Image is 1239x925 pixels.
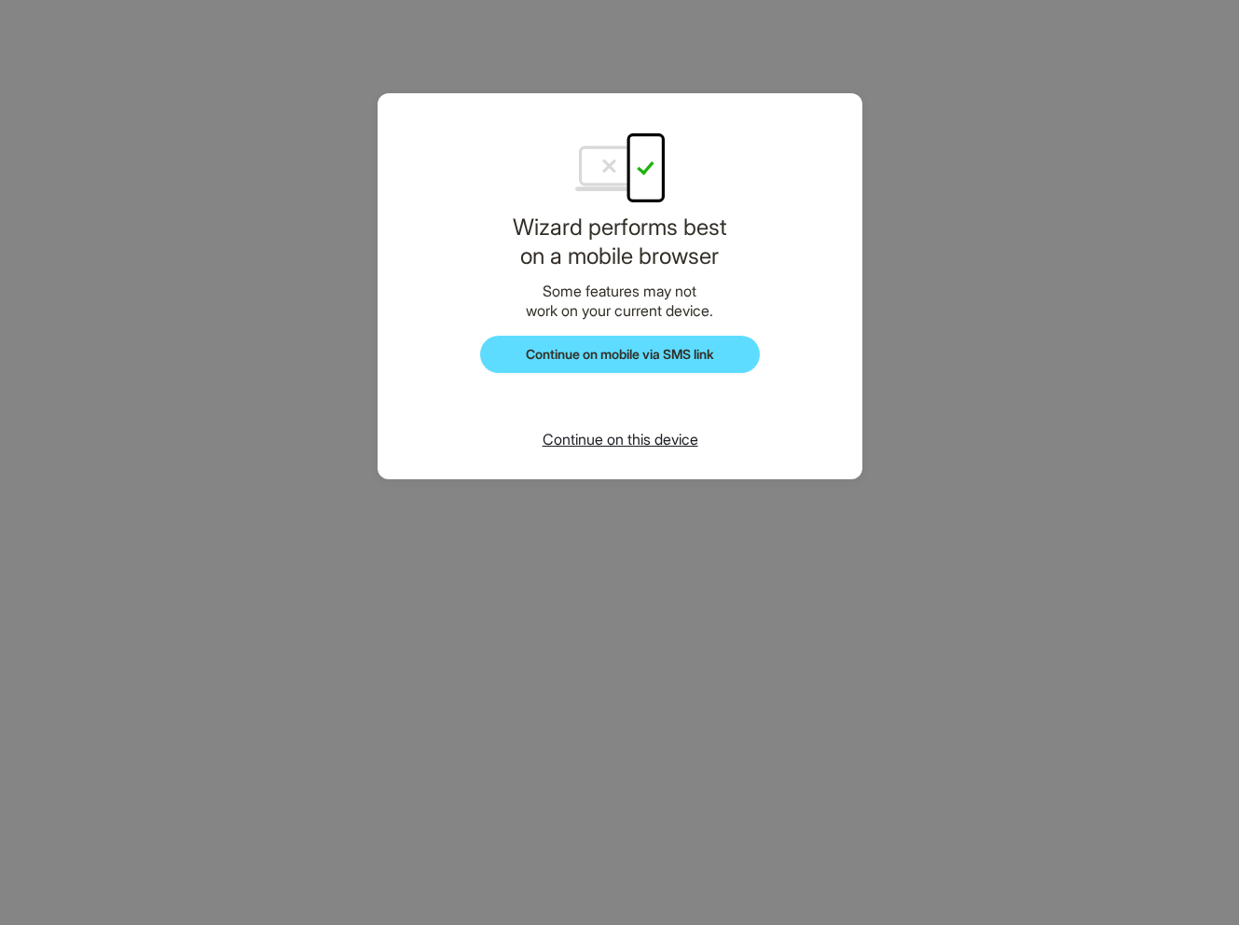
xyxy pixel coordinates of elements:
[526,346,714,363] span: Continue on mobile via SMS link
[480,336,760,373] button: Continue on mobile via SMS link
[449,282,790,321] div: Some features may not work on your current device.
[527,429,712,449] button: Continue on this device
[449,213,790,270] h1: Wizard performs best on a mobile browser
[542,430,697,449] span: Continue on this device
